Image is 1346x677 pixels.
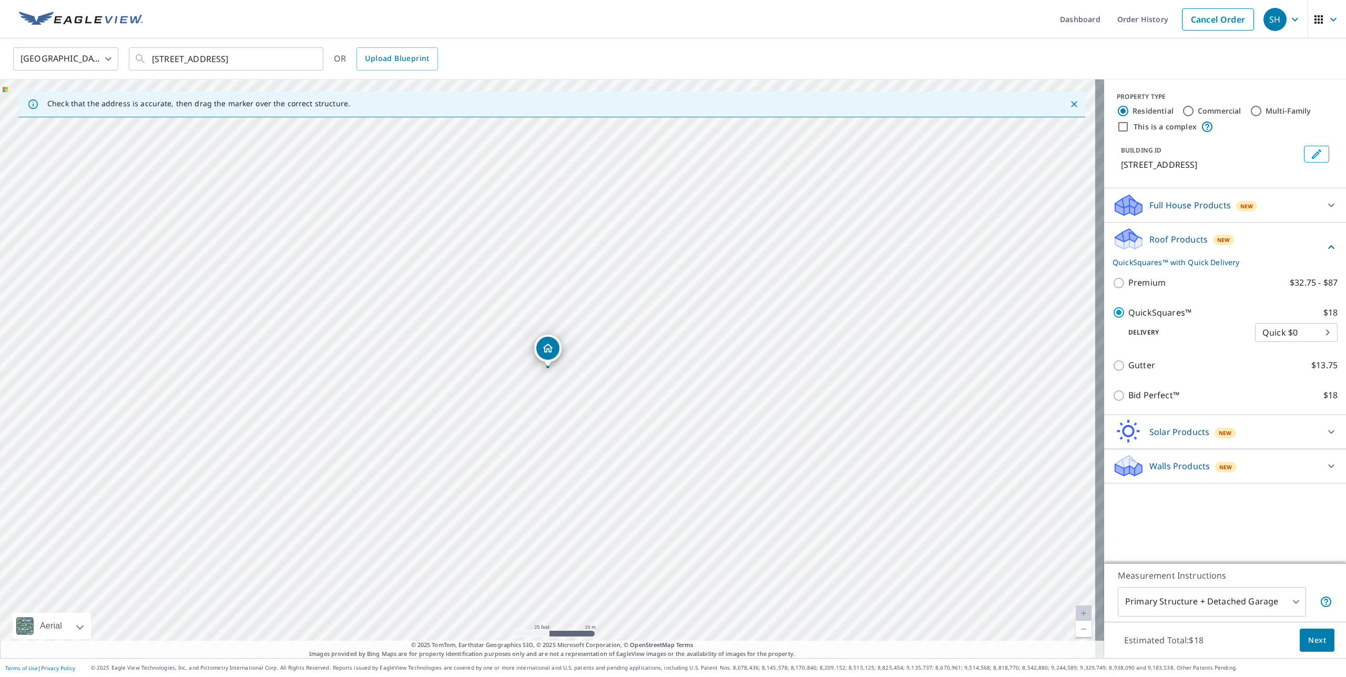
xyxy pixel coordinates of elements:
[1121,146,1161,155] p: BUILDING ID
[1198,106,1241,116] label: Commercial
[1113,453,1338,479] div: Walls ProductsNew
[1117,92,1333,102] div: PROPERTY TYPE
[630,641,674,649] a: OpenStreetMap
[13,44,118,74] div: [GEOGRAPHIC_DATA]
[1149,426,1209,438] p: Solar Products
[5,664,38,672] a: Terms of Use
[1149,233,1208,246] p: Roof Products
[1320,595,1332,608] span: Your report will include the primary structure and a detached garage if one exists.
[1304,146,1329,163] button: Edit building 1
[1323,389,1338,402] p: $18
[5,665,75,671] p: |
[1113,257,1325,268] p: QuickSquares™ with Quick Delivery
[534,335,562,367] div: Dropped pin, building 1, Residential property, 10125 Lakeside Ct Ellicott City, MD 21042
[1149,460,1210,472] p: Walls Products
[37,613,65,639] div: Aerial
[334,47,438,70] div: OR
[47,99,350,108] p: Check that the address is accurate, then drag the marker over the correct structure.
[1134,122,1197,132] label: This is a complex
[1113,193,1338,218] div: Full House ProductsNew
[1219,429,1232,437] span: New
[1128,306,1191,319] p: QuickSquares™
[1266,106,1311,116] label: Multi-Family
[152,44,302,74] input: Search by address or latitude-longitude
[1118,569,1332,582] p: Measurement Instructions
[13,613,91,639] div: Aerial
[1113,227,1338,268] div: Roof ProductsNewQuickSquares™ with Quick Delivery
[1323,306,1338,319] p: $18
[1263,8,1287,31] div: SH
[1067,97,1081,111] button: Close
[676,641,694,649] a: Terms
[1255,318,1338,347] div: Quick $0
[1300,629,1334,652] button: Next
[1219,463,1232,471] span: New
[1118,587,1306,617] div: Primary Structure + Detached Garage
[1113,328,1255,337] p: Delivery
[91,664,1341,672] p: © 2025 Eagle View Technologies, Inc. and Pictometry International Corp. All Rights Reserved. Repo...
[1128,359,1155,372] p: Gutter
[1128,276,1166,289] p: Premium
[1217,236,1230,244] span: New
[356,47,437,70] a: Upload Blueprint
[1182,8,1254,31] a: Cancel Order
[1076,605,1092,621] a: Current Level 20, Zoom In Disabled
[1116,629,1212,652] p: Estimated Total: $18
[1121,158,1300,171] p: [STREET_ADDRESS]
[1113,419,1338,444] div: Solar ProductsNew
[1128,389,1179,402] p: Bid Perfect™
[1290,276,1338,289] p: $32.75 - $87
[1133,106,1174,116] label: Residential
[411,641,694,650] span: © 2025 TomTom, Earthstar Geographics SIO, © 2025 Microsoft Corporation, ©
[1308,634,1326,647] span: Next
[1311,359,1338,372] p: $13.75
[1240,202,1253,210] span: New
[1076,621,1092,637] a: Current Level 20, Zoom Out
[1149,199,1231,211] p: Full House Products
[19,12,143,27] img: EV Logo
[41,664,75,672] a: Privacy Policy
[365,52,429,65] span: Upload Blueprint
